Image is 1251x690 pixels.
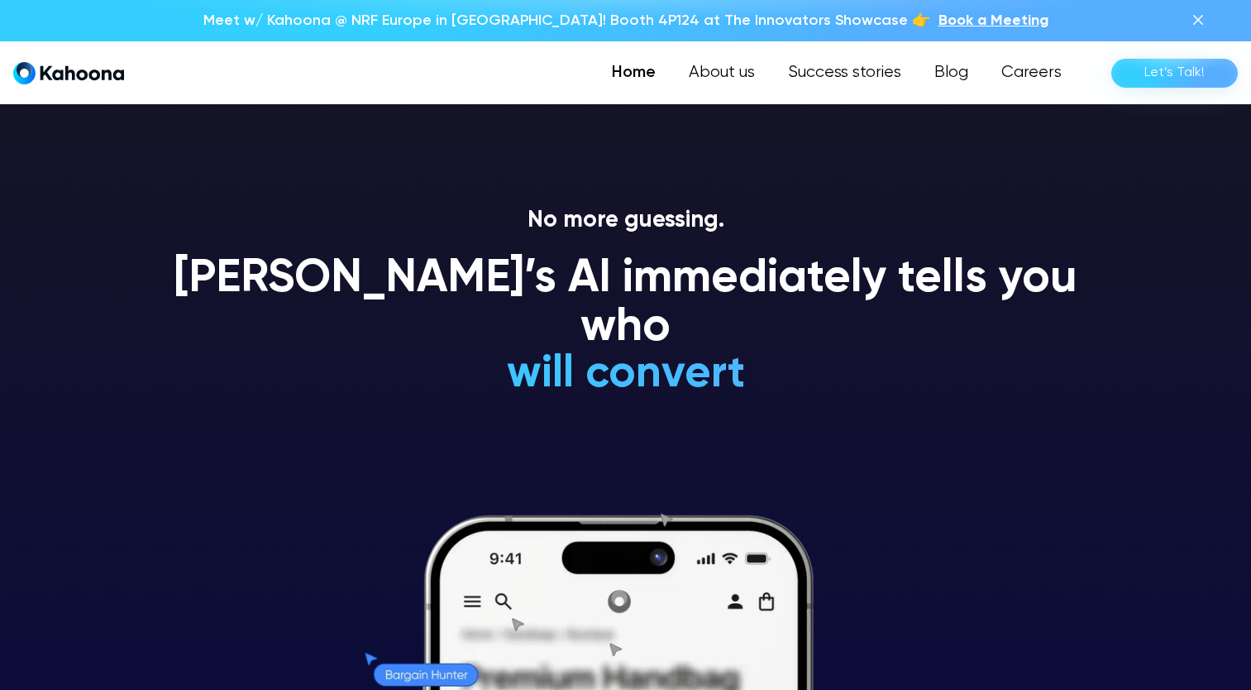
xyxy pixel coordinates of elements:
p: Meet w/ Kahoona @ NRF Europe in [GEOGRAPHIC_DATA]! Booth 4P124 at The Innovators Showcase 👉 [203,10,930,31]
h1: will convert [382,350,869,399]
a: Home [595,56,672,89]
p: No more guessing. [155,207,1097,235]
h1: [PERSON_NAME]’s AI immediately tells you who [155,255,1097,353]
span: Book a Meeting [938,13,1048,28]
div: Let’s Talk! [1144,60,1205,86]
a: Let’s Talk! [1111,59,1238,88]
a: Careers [985,56,1078,89]
a: Book a Meeting [938,10,1048,31]
a: Blog [918,56,985,89]
a: Success stories [771,56,918,89]
a: About us [672,56,771,89]
a: home [13,61,124,85]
